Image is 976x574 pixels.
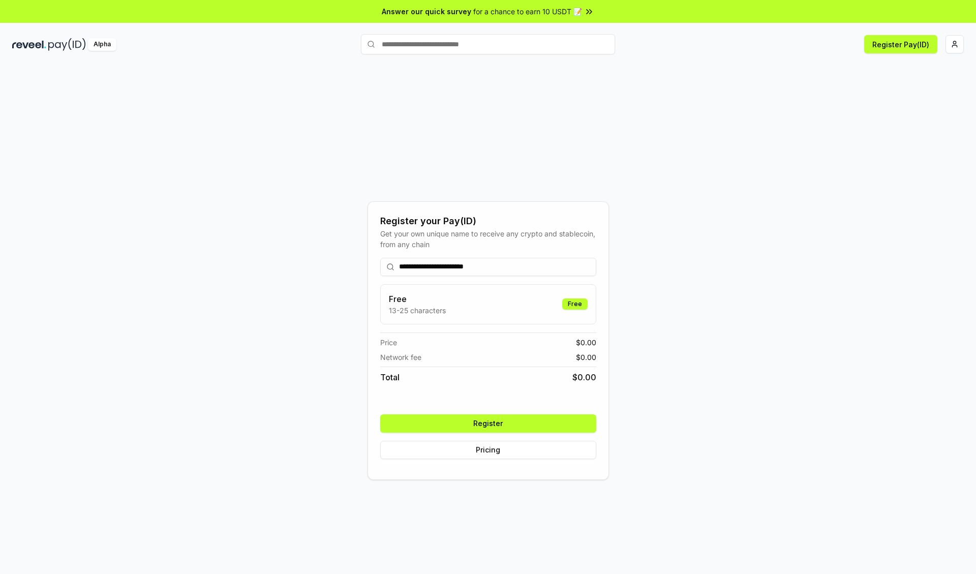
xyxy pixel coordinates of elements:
[576,352,596,362] span: $ 0.00
[473,6,582,17] span: for a chance to earn 10 USDT 📝
[380,228,596,250] div: Get your own unique name to receive any crypto and stablecoin, from any chain
[382,6,471,17] span: Answer our quick survey
[12,38,46,51] img: reveel_dark
[380,371,400,383] span: Total
[562,298,588,310] div: Free
[576,337,596,348] span: $ 0.00
[389,305,446,316] p: 13-25 characters
[380,414,596,433] button: Register
[380,337,397,348] span: Price
[380,352,421,362] span: Network fee
[389,293,446,305] h3: Free
[88,38,116,51] div: Alpha
[864,35,937,53] button: Register Pay(ID)
[572,371,596,383] span: $ 0.00
[48,38,86,51] img: pay_id
[380,214,596,228] div: Register your Pay(ID)
[380,441,596,459] button: Pricing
